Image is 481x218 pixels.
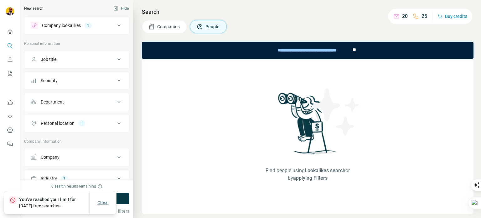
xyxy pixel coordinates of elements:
p: Personal information [24,41,129,46]
div: 0 search results remaining [51,183,102,189]
div: New search [24,6,44,11]
span: People [205,24,220,30]
div: Company lookalikes [42,22,81,29]
button: Search [5,40,15,51]
button: Company lookalikes1 [24,18,129,33]
span: applying Filters [293,175,328,181]
button: Job title [24,52,129,67]
div: Company [41,154,59,160]
p: 25 [422,13,427,20]
span: Close [97,199,109,206]
span: Find people using or by [257,167,359,182]
button: Buy credits [437,12,467,21]
span: Companies [157,24,180,30]
div: 1 [85,23,92,28]
button: Enrich CSV [5,54,15,65]
p: 20 [402,13,408,20]
button: Seniority [24,73,129,88]
button: Close [93,197,113,208]
button: Use Surfe on LinkedIn [5,97,15,108]
img: Surfe Illustration - Woman searching with binoculars [275,91,340,161]
div: Industry [41,175,57,182]
div: Seniority [41,77,58,84]
img: Avatar [5,6,15,16]
div: 1 [61,176,68,181]
h4: Search [142,8,473,16]
button: Department [24,94,129,109]
button: Industry1 [24,171,129,186]
button: Hide [109,4,133,13]
div: Department [41,99,64,105]
button: Company [24,150,129,165]
button: Dashboard [5,125,15,136]
span: Lookalikes search [305,167,345,173]
button: Quick start [5,26,15,38]
button: Use Surfe API [5,111,15,122]
p: You've reached your limit for [DATE] free searches [19,196,89,209]
p: Company information [24,139,129,144]
button: My lists [5,68,15,79]
img: Surfe Illustration - Stars [308,84,364,140]
div: Personal location [41,120,75,126]
button: Feedback [5,138,15,150]
div: 1 [78,120,85,126]
iframe: Banner [142,42,473,59]
div: Job title [41,56,56,62]
button: Personal location1 [24,116,129,131]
